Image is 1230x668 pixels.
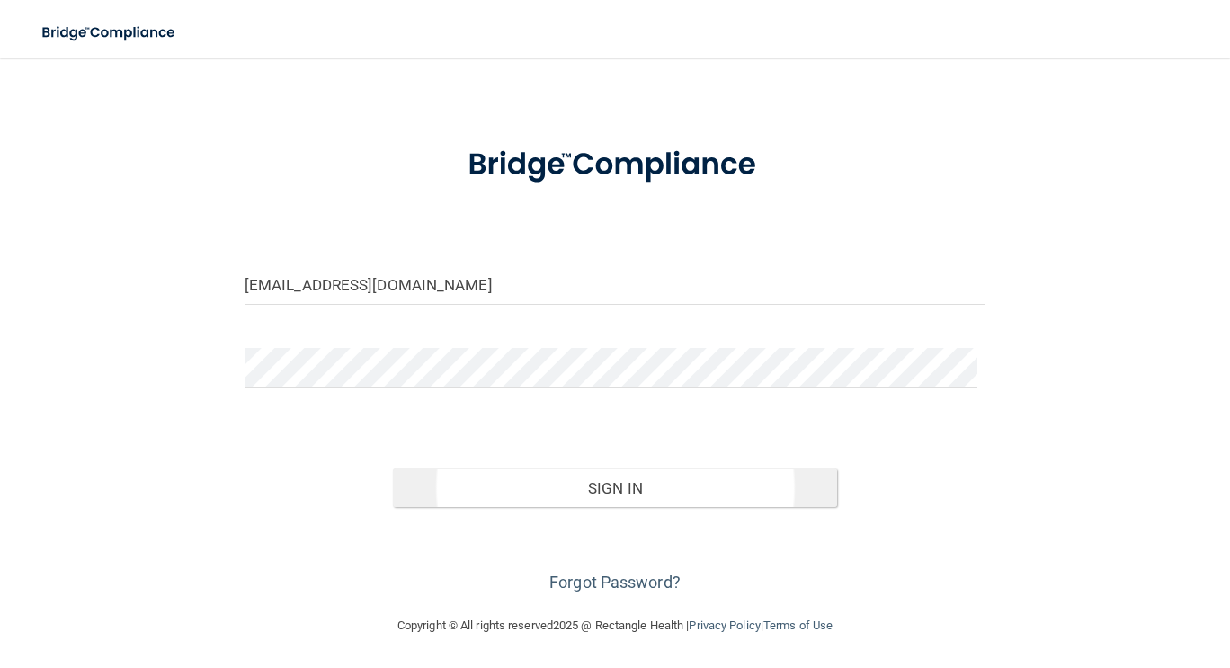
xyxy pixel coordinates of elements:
[763,619,833,632] a: Terms of Use
[436,125,793,205] img: bridge_compliance_login_screen.278c3ca4.svg
[245,264,985,305] input: Email
[689,619,760,632] a: Privacy Policy
[27,14,192,51] img: bridge_compliance_login_screen.278c3ca4.svg
[393,468,838,508] button: Sign In
[549,573,681,592] a: Forgot Password?
[287,597,943,655] div: Copyright © All rights reserved 2025 @ Rectangle Health | |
